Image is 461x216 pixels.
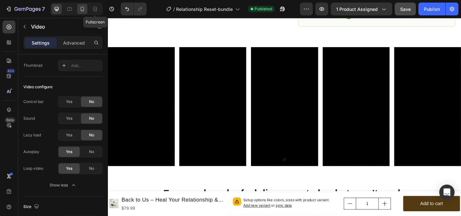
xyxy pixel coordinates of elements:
[31,23,85,30] p: Video
[23,149,39,155] div: Autoplay
[23,63,43,68] div: Thumbnail
[23,132,41,138] div: Lazy load
[176,6,233,13] span: Relationship Reset-bundle
[71,63,101,69] div: Add...
[147,195,249,207] p: Setup options like colors, sizes with product variant.
[255,6,272,12] span: Published
[3,3,48,15] button: 7
[270,196,295,208] input: quantity
[311,32,384,161] iframe: Video
[23,116,35,121] div: Sound
[182,202,200,206] span: sync data
[108,18,461,216] iframe: Design area
[321,194,383,211] button: Add to cart
[121,3,147,15] div: Undo/Redo
[50,182,77,188] div: Show less
[5,117,15,123] div: Beta
[340,197,364,207] div: Add to cart
[177,202,200,206] span: or
[234,32,306,161] iframe: Video
[23,84,53,90] div: Video configure
[6,68,15,73] div: 450
[23,166,43,171] div: Loop video
[89,132,94,138] span: No
[400,6,411,12] span: Save
[295,196,307,208] button: increment
[66,116,72,121] span: Yes
[190,152,194,156] button: Dot
[257,196,270,208] button: decrement
[156,32,228,161] iframe: Video
[66,149,72,155] span: Yes
[60,185,324,210] strong: For couples who feel disconnected — but aren’t ready to give up
[89,99,94,105] span: No
[395,3,416,15] button: Save
[23,203,40,211] div: Size
[66,99,72,105] span: Yes
[63,39,85,46] p: Advanced
[418,3,445,15] button: Publish
[336,6,378,13] span: 1 product assigned
[42,5,45,13] p: 7
[23,99,44,105] div: Control bar
[23,179,103,191] button: Show less
[32,39,50,46] p: Settings
[147,202,177,206] span: Add new variant
[89,149,94,155] span: No
[66,166,72,171] span: Yes
[424,6,440,13] div: Publish
[14,193,128,203] h1: Back to Us – Heal Your Relationship & Grow Together
[14,203,128,211] div: $79.99
[331,3,392,15] button: 1 product assigned
[89,166,94,171] span: No
[66,132,72,138] span: Yes
[89,116,94,121] span: No
[173,6,175,13] span: /
[439,185,455,200] div: Open Intercom Messenger
[78,32,150,161] video: Video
